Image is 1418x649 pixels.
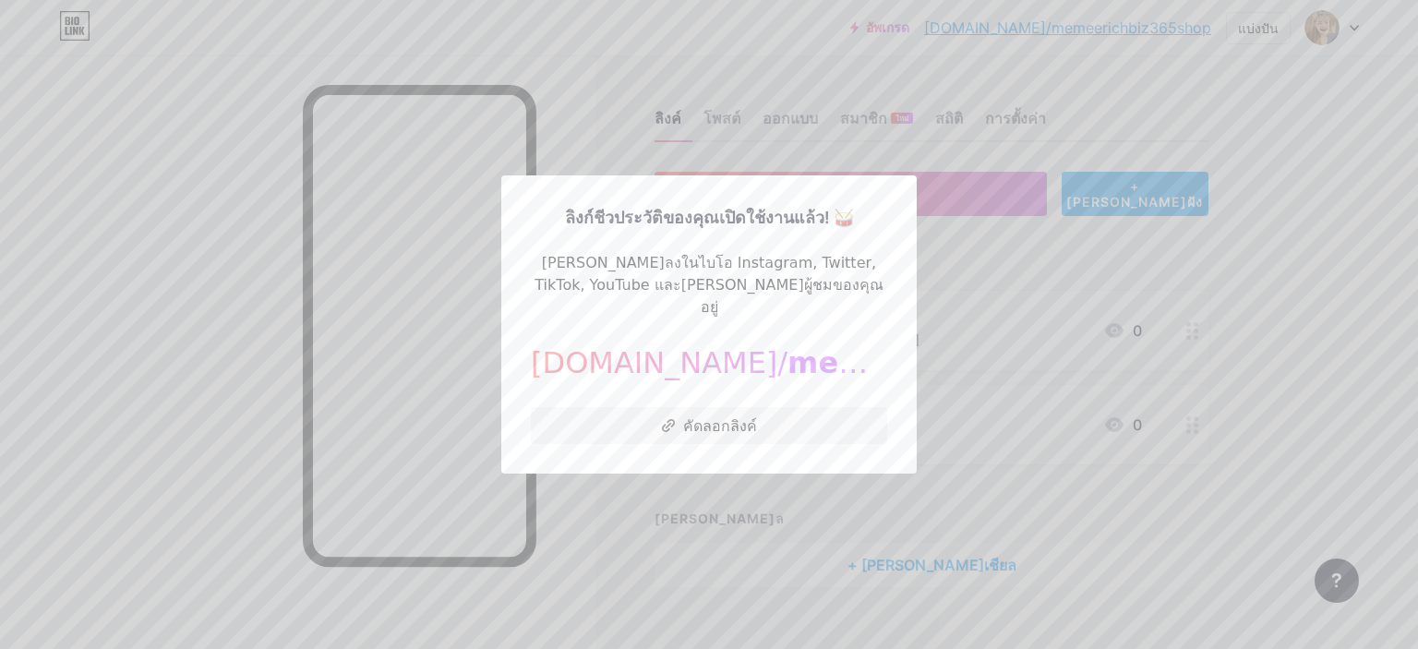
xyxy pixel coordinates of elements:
[683,416,757,435] font: คัดลอกลิงค์
[787,345,1162,380] font: memeerichbiz365shop
[531,407,887,444] button: คัดลอกลิงค์
[565,208,854,227] font: ลิงก์ชีวประวัติของคุณเปิดใช้งานแล้ว! 🥁
[535,254,883,316] font: [PERSON_NAME]ลงในไบโอ Instagram, Twitter, TikTok, YouTube และ[PERSON_NAME]ผู้ชมของคุณอยู่
[531,345,787,380] font: [DOMAIN_NAME]/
